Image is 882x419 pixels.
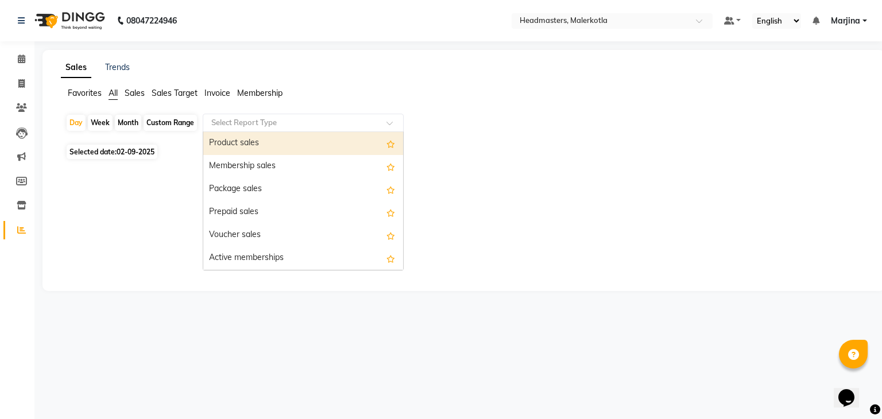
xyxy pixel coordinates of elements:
span: Sales [125,88,145,98]
img: logo [29,5,108,37]
div: Custom Range [144,115,197,131]
span: Add this report to Favorites List [386,137,395,150]
span: Add this report to Favorites List [386,183,395,196]
div: Membership sales [203,155,403,178]
ng-dropdown-panel: Options list [203,131,404,270]
span: 02-09-2025 [117,148,154,156]
span: Add this report to Favorites List [386,160,395,173]
span: All [109,88,118,98]
div: Active memberships [203,247,403,270]
span: Add this report to Favorites List [386,205,395,219]
div: Month [115,115,141,131]
span: Sales Target [152,88,198,98]
span: Marjina [831,15,860,27]
b: 08047224946 [126,5,177,37]
a: Sales [61,57,91,78]
span: Selected date: [67,145,157,159]
iframe: chat widget [834,373,871,408]
span: Favorites [68,88,102,98]
span: Add this report to Favorites List [386,228,395,242]
div: Product sales [203,132,403,155]
div: Day [67,115,86,131]
span: Add this report to Favorites List [386,251,395,265]
div: Week [88,115,113,131]
a: Trends [105,62,130,72]
div: Package sales [203,178,403,201]
div: Prepaid sales [203,201,403,224]
span: Invoice [204,88,230,98]
div: Voucher sales [203,224,403,247]
span: Membership [237,88,283,98]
